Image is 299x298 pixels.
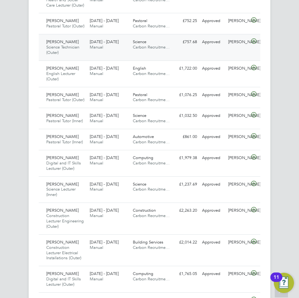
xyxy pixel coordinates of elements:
[133,118,170,123] span: Carbon Recruitme…
[174,37,200,47] div: £757.68
[133,213,170,218] span: Carbon Recruitme…
[133,23,170,29] span: Carbon Recruitme…
[174,205,200,216] div: £2,263.20
[226,237,252,248] div: [PERSON_NAME]
[46,39,79,44] span: [PERSON_NAME]
[133,239,163,245] span: Building Services
[46,71,75,82] span: English Lecturer (Outer)
[90,208,119,213] span: [DATE] - [DATE]
[46,92,79,97] span: [PERSON_NAME]
[200,179,226,190] div: Approved
[90,39,119,44] span: [DATE] - [DATE]
[46,118,83,123] span: Pastoral Tutor (Inner)
[46,97,84,102] span: Pastoral Tutor (Outer)
[200,37,226,47] div: Approved
[226,90,252,100] div: [PERSON_NAME]
[133,113,146,118] span: Science
[226,111,252,121] div: [PERSON_NAME]
[200,132,226,142] div: Approved
[90,239,119,245] span: [DATE] - [DATE]
[200,63,226,74] div: Approved
[133,181,146,187] span: Science
[90,134,119,139] span: [DATE] - [DATE]
[90,113,119,118] span: [DATE] - [DATE]
[90,139,103,145] span: Manual
[46,113,79,118] span: [PERSON_NAME]
[46,186,76,197] span: Science Lecturer (Inner)
[133,134,154,139] span: Automotive
[90,118,103,123] span: Manual
[46,66,79,71] span: [PERSON_NAME]
[46,276,81,287] span: Digital and IT Skills Lecturer (Outer)
[200,269,226,279] div: Approved
[90,97,103,102] span: Manual
[133,155,153,160] span: Computing
[200,90,226,100] div: Approved
[200,153,226,163] div: Approved
[200,237,226,248] div: Approved
[90,245,103,250] span: Manual
[46,139,83,145] span: Pastoral Tutor (Inner)
[200,111,226,121] div: Approved
[274,277,279,285] div: 11
[133,44,170,50] span: Carbon Recruitme…
[46,134,79,139] span: [PERSON_NAME]
[133,276,170,282] span: Carbon Recruitme…
[46,245,81,261] span: Construction Lecturer Electrical Installations (Outer)
[226,153,252,163] div: [PERSON_NAME]
[90,271,119,276] span: [DATE] - [DATE]
[174,90,200,100] div: £1,076.25
[90,71,103,76] span: Manual
[90,92,119,97] span: [DATE] - [DATE]
[226,132,252,142] div: [PERSON_NAME]
[174,16,200,26] div: £752.25
[46,181,79,187] span: [PERSON_NAME]
[226,269,252,279] div: [PERSON_NAME]
[133,39,146,44] span: Science
[90,23,103,29] span: Manual
[174,237,200,248] div: £2,014.22
[90,44,103,50] span: Manual
[90,213,103,218] span: Manual
[46,44,79,55] span: Science Technician (Outer)
[46,160,81,171] span: Digital and IT Skills Lecturer (Outer)
[174,179,200,190] div: £1,237.69
[174,269,200,279] div: £1,765.05
[133,92,147,97] span: Pastoral
[226,179,252,190] div: [PERSON_NAME]
[90,18,119,23] span: [DATE] - [DATE]
[226,16,252,26] div: [PERSON_NAME]
[46,18,79,23] span: [PERSON_NAME]
[226,63,252,74] div: [PERSON_NAME]
[274,273,294,293] button: Open Resource Center, 11 new notifications
[90,66,119,71] span: [DATE] - [DATE]
[133,18,147,23] span: Pastoral
[133,271,153,276] span: Computing
[133,71,170,76] span: Carbon Recruitme…
[174,132,200,142] div: £861.00
[174,153,200,163] div: £1,979.38
[46,208,79,213] span: [PERSON_NAME]
[174,63,200,74] div: £1,722.00
[46,271,79,276] span: [PERSON_NAME]
[90,186,103,192] span: Manual
[90,155,119,160] span: [DATE] - [DATE]
[46,155,79,160] span: [PERSON_NAME]
[174,111,200,121] div: £1,032.50
[46,213,84,229] span: Construction Lecturer Engineering (Outer)
[133,245,170,250] span: Carbon Recruitme…
[46,239,79,245] span: [PERSON_NAME]
[133,139,170,145] span: Carbon Recruitme…
[46,23,84,29] span: Pastoral Tutor (Outer)
[133,208,156,213] span: Construction
[200,205,226,216] div: Approved
[200,16,226,26] div: Approved
[90,181,119,187] span: [DATE] - [DATE]
[133,160,170,166] span: Carbon Recruitme…
[226,205,252,216] div: [PERSON_NAME]
[133,97,170,102] span: Carbon Recruitme…
[226,37,252,47] div: [PERSON_NAME]
[90,160,103,166] span: Manual
[133,66,146,71] span: English
[90,276,103,282] span: Manual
